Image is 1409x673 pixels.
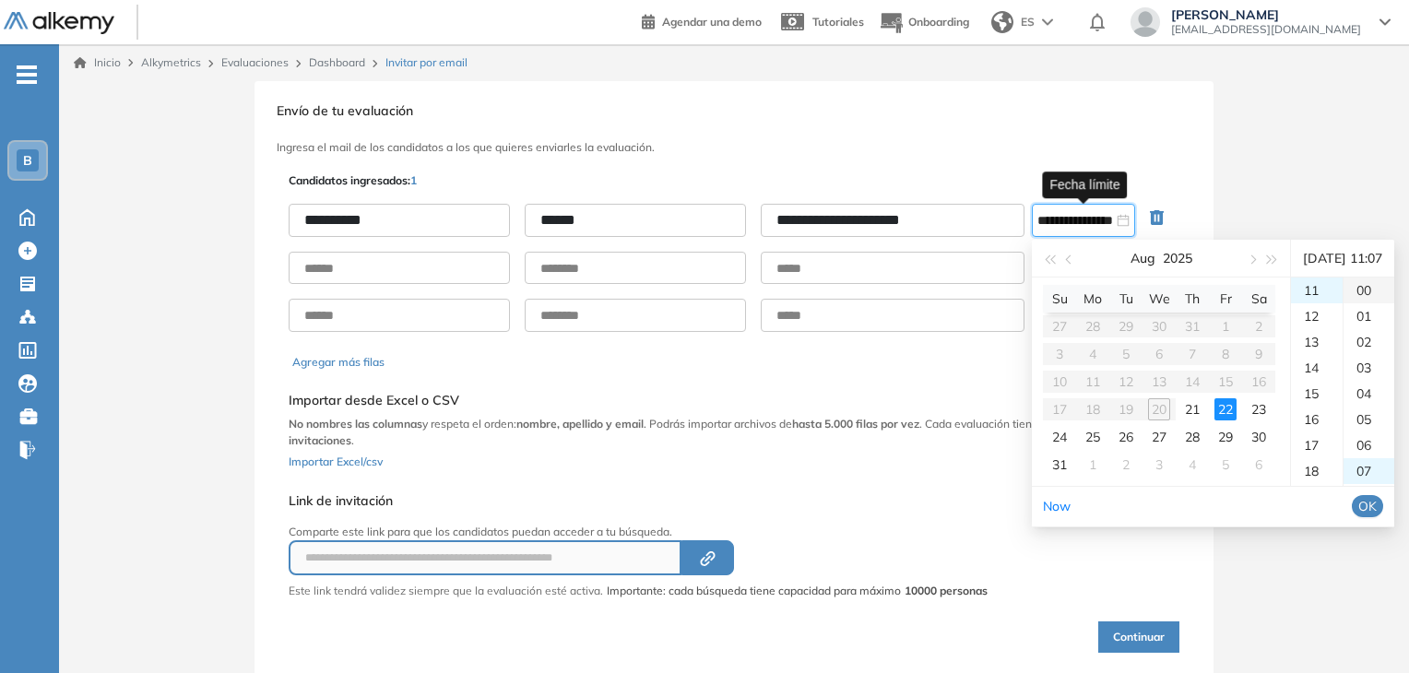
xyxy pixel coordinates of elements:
[1298,240,1387,277] div: [DATE] 11:07
[289,416,1179,449] p: y respeta el orden: . Podrás importar archivos de . Cada evaluación tiene un .
[879,3,969,42] button: Onboarding
[1143,451,1176,478] td: 2025-09-03
[1181,454,1203,476] div: 4
[1148,454,1170,476] div: 3
[1176,451,1209,478] td: 2025-09-04
[642,9,762,31] a: Agendar una demo
[1291,432,1343,458] div: 17
[1171,22,1361,37] span: [EMAIL_ADDRESS][DOMAIN_NAME]
[1344,458,1394,484] div: 07
[1098,621,1179,653] button: Continuar
[1048,454,1071,476] div: 31
[309,55,365,69] a: Dashboard
[4,12,114,35] img: Logo
[1082,454,1104,476] div: 1
[277,141,1191,154] h3: Ingresa el mail de los candidatos a los que quieres enviarles la evaluación.
[1358,496,1377,516] span: OK
[1163,240,1192,277] button: 2025
[1214,398,1237,420] div: 22
[1181,398,1203,420] div: 21
[1143,285,1176,313] th: We
[1115,454,1137,476] div: 2
[1291,381,1343,407] div: 15
[1242,285,1275,313] th: Sa
[1214,426,1237,448] div: 29
[289,417,1137,447] b: límite de 10.000 invitaciones
[277,103,1191,119] h3: Envío de tu evaluación
[1131,240,1155,277] button: Aug
[792,417,919,431] b: hasta 5.000 filas por vez
[1214,454,1237,476] div: 5
[1344,277,1394,303] div: 00
[1291,484,1343,510] div: 19
[289,393,1179,408] h5: Importar desde Excel o CSV
[1242,396,1275,423] td: 2025-08-23
[1291,355,1343,381] div: 14
[1076,423,1109,451] td: 2025-08-25
[289,493,988,509] h5: Link de invitación
[1076,285,1109,313] th: Mo
[289,583,603,599] p: Este link tendrá validez siempre que la evaluación esté activa.
[17,73,37,77] i: -
[1209,451,1242,478] td: 2025-09-05
[812,15,864,29] span: Tutoriales
[1148,426,1170,448] div: 27
[1143,423,1176,451] td: 2025-08-27
[1291,458,1343,484] div: 18
[1248,426,1270,448] div: 30
[385,54,468,71] span: Invitar por email
[1209,396,1242,423] td: 2025-08-22
[1248,398,1270,420] div: 23
[1242,423,1275,451] td: 2025-08-30
[23,153,32,168] span: B
[516,417,644,431] b: nombre, apellido y email
[1291,303,1343,329] div: 12
[289,449,383,471] button: Importar Excel/csv
[1021,14,1035,30] span: ES
[1109,423,1143,451] td: 2025-08-26
[1109,451,1143,478] td: 2025-09-02
[1181,426,1203,448] div: 28
[1344,432,1394,458] div: 06
[1344,381,1394,407] div: 04
[662,15,762,29] span: Agendar una demo
[1082,426,1104,448] div: 25
[1043,423,1076,451] td: 2025-08-24
[607,583,988,599] span: Importante: cada búsqueda tiene capacidad para máximo
[292,354,385,371] button: Agregar más filas
[1344,484,1394,510] div: 08
[1352,495,1383,517] button: OK
[991,11,1013,33] img: world
[1344,355,1394,381] div: 03
[1317,584,1409,673] iframe: Chat Widget
[1043,285,1076,313] th: Su
[1043,451,1076,478] td: 2025-08-31
[908,15,969,29] span: Onboarding
[1042,18,1053,26] img: arrow
[1176,285,1209,313] th: Th
[1042,171,1127,198] div: Fecha límite
[1209,423,1242,451] td: 2025-08-29
[1043,498,1071,514] a: Now
[289,417,422,431] b: No nombres las columnas
[1344,329,1394,355] div: 02
[1048,426,1071,448] div: 24
[1076,451,1109,478] td: 2025-09-01
[1291,277,1343,303] div: 11
[1115,426,1137,448] div: 26
[1171,7,1361,22] span: [PERSON_NAME]
[289,455,383,468] span: Importar Excel/csv
[1344,407,1394,432] div: 05
[1248,454,1270,476] div: 6
[1344,303,1394,329] div: 01
[141,55,201,69] span: Alkymetrics
[289,172,417,189] p: Candidatos ingresados:
[1209,285,1242,313] th: Fr
[289,524,988,540] p: Comparte este link para que los candidatos puedan acceder a tu búsqueda.
[1109,285,1143,313] th: Tu
[1242,451,1275,478] td: 2025-09-06
[410,173,417,187] span: 1
[74,54,121,71] a: Inicio
[1176,396,1209,423] td: 2025-08-21
[1317,584,1409,673] div: Widget de chat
